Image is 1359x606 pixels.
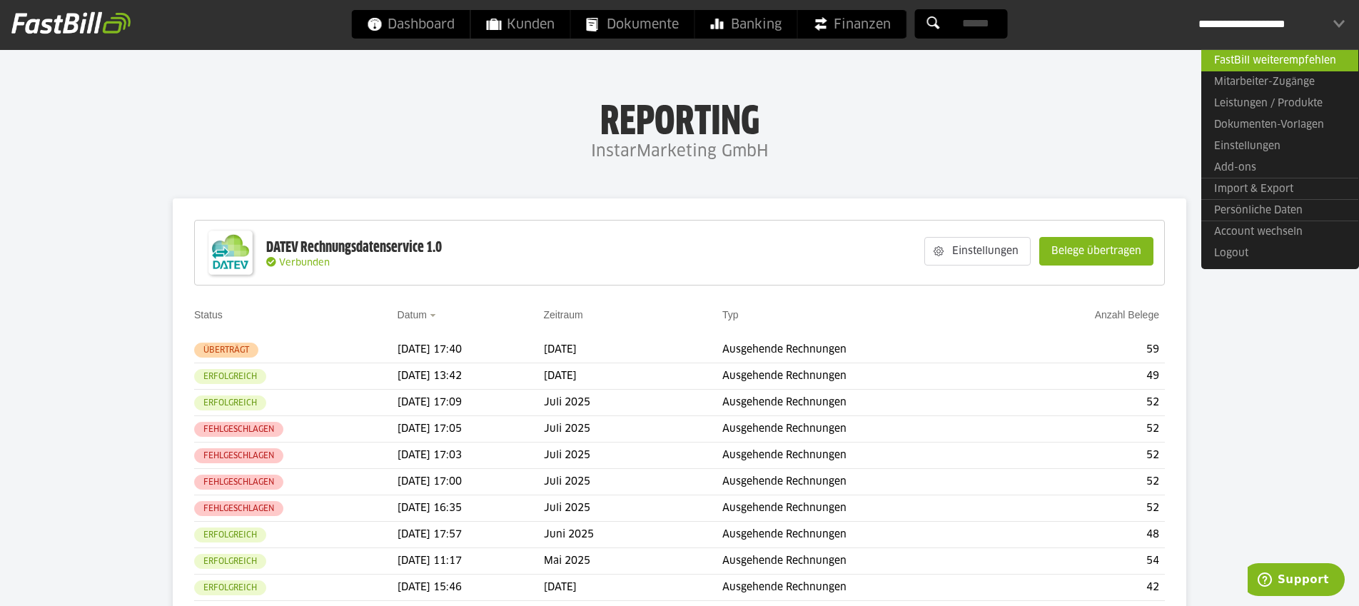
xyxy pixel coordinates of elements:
sl-badge: Fehlgeschlagen [194,475,283,490]
a: Finanzen [798,10,906,39]
td: [DATE] [544,575,722,601]
span: Finanzen [814,10,891,39]
td: 52 [1005,416,1165,443]
a: Einstellungen [1201,136,1358,157]
td: 59 [1005,337,1165,363]
a: Status [194,309,223,320]
td: Mai 2025 [544,548,722,575]
h1: Reporting [143,101,1216,138]
a: Dokumente [571,10,694,39]
a: Add-ons [1201,157,1358,178]
a: Mitarbeiter-Zugänge [1201,71,1358,93]
td: Ausgehende Rechnungen [722,522,1005,548]
td: Juli 2025 [544,390,722,416]
div: DATEV Rechnungsdatenservice 1.0 [266,238,442,257]
sl-badge: Erfolgreich [194,527,266,542]
a: Banking [695,10,797,39]
td: Ausgehende Rechnungen [722,548,1005,575]
td: 54 [1005,548,1165,575]
sl-badge: Überträgt [194,343,258,358]
td: Juni 2025 [544,522,722,548]
a: Datum [398,309,427,320]
sl-button: Belege übertragen [1039,237,1153,266]
td: [DATE] 17:09 [398,390,544,416]
sl-badge: Erfolgreich [194,369,266,384]
td: [DATE] 16:35 [398,495,544,522]
a: Kunden [471,10,570,39]
img: sort_desc.gif [430,314,439,317]
a: Typ [722,309,739,320]
sl-badge: Fehlgeschlagen [194,448,283,463]
td: [DATE] [544,363,722,390]
td: Ausgehende Rechnungen [722,495,1005,522]
sl-badge: Erfolgreich [194,554,266,569]
a: Leistungen / Produkte [1201,93,1358,114]
sl-badge: Fehlgeschlagen [194,422,283,437]
td: 52 [1005,390,1165,416]
a: Account wechseln [1201,221,1358,243]
span: Dashboard [368,10,455,39]
td: Ausgehende Rechnungen [722,469,1005,495]
sl-badge: Fehlgeschlagen [194,501,283,516]
td: 52 [1005,443,1165,469]
td: Ausgehende Rechnungen [722,337,1005,363]
a: Zeitraum [544,309,583,320]
td: [DATE] 15:46 [398,575,544,601]
a: Dokumenten-Vorlagen [1201,114,1358,136]
td: [DATE] 13:42 [398,363,544,390]
span: Banking [711,10,782,39]
span: Verbunden [279,258,330,268]
sl-badge: Erfolgreich [194,580,266,595]
img: DATEV-Datenservice Logo [202,224,259,281]
td: Ausgehende Rechnungen [722,416,1005,443]
td: [DATE] 17:57 [398,522,544,548]
td: Ausgehende Rechnungen [722,443,1005,469]
td: Juli 2025 [544,416,722,443]
td: 49 [1005,363,1165,390]
sl-badge: Erfolgreich [194,395,266,410]
a: Anzahl Belege [1095,309,1159,320]
td: [DATE] 17:00 [398,469,544,495]
td: Ausgehende Rechnungen [722,575,1005,601]
td: Ausgehende Rechnungen [722,390,1005,416]
a: Logout [1201,243,1358,264]
td: 52 [1005,495,1165,522]
td: [DATE] 17:05 [398,416,544,443]
td: 48 [1005,522,1165,548]
span: Kunden [487,10,555,39]
td: Ausgehende Rechnungen [722,363,1005,390]
a: Import & Export [1201,178,1358,200]
iframe: Öffnet ein Widget, in dem Sie weitere Informationen finden [1248,563,1345,599]
img: fastbill_logo_white.png [11,11,131,34]
td: [DATE] 11:17 [398,548,544,575]
a: FastBill weiterempfehlen [1201,49,1358,71]
td: Juli 2025 [544,469,722,495]
a: Dashboard [352,10,470,39]
td: 42 [1005,575,1165,601]
sl-button: Einstellungen [924,237,1031,266]
a: Persönliche Daten [1201,199,1358,221]
td: 52 [1005,469,1165,495]
td: Juli 2025 [544,443,722,469]
td: [DATE] 17:40 [398,337,544,363]
span: Dokumente [587,10,679,39]
td: [DATE] 17:03 [398,443,544,469]
td: [DATE] [544,337,722,363]
td: Juli 2025 [544,495,722,522]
